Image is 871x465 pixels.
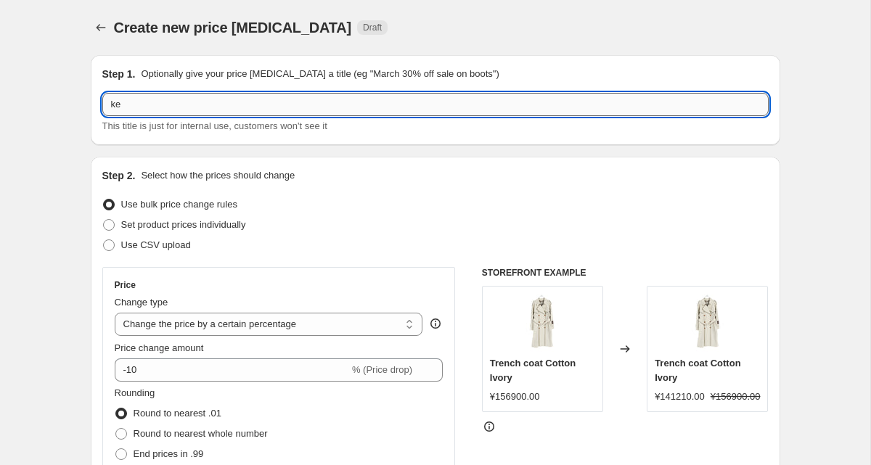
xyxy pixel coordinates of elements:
span: Price change amount [115,342,204,353]
span: Rounding [115,387,155,398]
span: Create new price [MEDICAL_DATA] [114,20,352,36]
span: Draft [363,22,382,33]
span: ¥141210.00 [655,391,705,402]
img: 863148_original_80x.jpg [513,294,571,352]
span: % (Price drop) [352,364,412,375]
button: Price change jobs [91,17,111,38]
h3: Price [115,279,136,291]
span: Change type [115,297,168,308]
span: End prices in .99 [134,448,204,459]
span: Use CSV upload [121,239,191,250]
span: ¥156900.00 [711,391,761,402]
p: Select how the prices should change [141,168,295,183]
span: Round to nearest whole number [134,428,268,439]
span: Set product prices individually [121,219,246,230]
span: Round to nearest .01 [134,408,221,419]
span: ¥156900.00 [490,391,540,402]
span: Use bulk price change rules [121,199,237,210]
img: 863148_original_80x.jpg [679,294,737,352]
span: Trench coat Cotton Ivory [655,358,740,383]
p: Optionally give your price [MEDICAL_DATA] a title (eg "March 30% off sale on boots") [141,67,499,81]
h2: Step 1. [102,67,136,81]
input: 30% off holiday sale [102,93,769,116]
input: -15 [115,358,349,382]
span: This title is just for internal use, customers won't see it [102,120,327,131]
h6: STOREFRONT EXAMPLE [482,267,769,279]
span: Trench coat Cotton Ivory [490,358,576,383]
h2: Step 2. [102,168,136,183]
div: help [428,316,443,331]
